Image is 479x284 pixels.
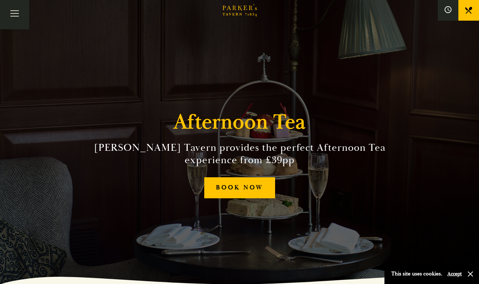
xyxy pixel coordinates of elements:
[391,269,442,279] p: This site uses cookies.
[467,271,474,277] button: Close and accept
[447,271,462,277] button: Accept
[83,141,396,166] h2: [PERSON_NAME] Tavern provides the perfect Afternoon Tea experience from £39pp
[174,110,306,135] h1: Afternoon Tea
[204,177,275,198] a: BOOK NOW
